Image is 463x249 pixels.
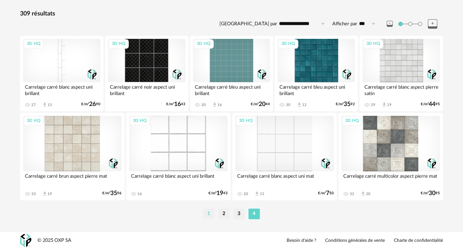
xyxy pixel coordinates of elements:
[23,171,122,186] div: Carrelage carré brun aspect pierre mat
[108,82,185,97] div: Carrelage carré noir aspect uni brillant
[336,102,355,107] div: €/m² 92
[203,209,215,219] li: 1
[216,191,223,196] span: 19
[236,116,256,126] div: 3D HQ
[193,82,270,97] div: Carrelage carré bleu aspect uni brillant
[275,36,358,111] a: 3D HQ Carrelage carré bleu aspect uni brillant 30 Download icon 12 €/m²3592
[48,103,52,107] div: 15
[23,116,44,126] div: 3D HQ
[81,102,100,107] div: €/m² 90
[193,39,214,49] div: 3D HQ
[251,102,270,107] div: €/m² 44
[42,191,48,197] span: Download icon
[302,103,307,107] div: 12
[344,102,350,107] span: 35
[108,39,129,49] div: 3D HQ
[208,191,228,196] div: €/m² 43
[110,191,117,196] span: 35
[23,82,100,97] div: Carrelage carré blanc aspect uni brillant
[37,237,71,244] div: © 2025 OXP SA
[350,192,354,196] div: 32
[287,238,316,244] a: Besoin d'aide ?
[260,192,264,196] div: 15
[31,103,36,107] div: 27
[296,102,302,108] span: Download icon
[235,171,334,186] div: Carrelage carré blanc aspect uni mat
[31,192,36,196] div: 33
[126,113,231,200] a: 3D HQ Carrelage carré blanc aspect uni brillant 16 €/m²1943
[233,209,245,219] li: 3
[218,103,222,107] div: 16
[387,103,392,107] div: 19
[42,102,48,108] span: Download icon
[338,113,443,200] a: 3D HQ Carrelage carré multicolor aspect pierre mat 32 Download icon 20 €/m²3095
[89,102,96,107] span: 26
[20,113,125,200] a: 3D HQ Carrelage carré brun aspect pierre mat 33 Download icon 19 €/m²3596
[326,191,329,196] span: 7
[254,191,260,197] span: Download icon
[20,234,31,247] img: OXP
[332,21,357,27] label: Afficher par
[219,21,277,27] label: [GEOGRAPHIC_DATA] par
[48,192,52,196] div: 19
[371,103,375,107] div: 29
[137,192,142,196] div: 16
[366,192,370,196] div: 20
[218,209,230,219] li: 2
[129,171,228,186] div: Carrelage carré blanc aspect uni brillant
[248,209,260,219] li: 4
[166,102,185,107] div: €/m² 43
[363,39,383,49] div: 3D HQ
[363,82,440,97] div: Carrelage carré blanc aspect pierre satin
[244,192,248,196] div: 20
[232,113,337,200] a: 3D HQ Carrelage carré blanc aspect uni mat 20 Download icon 15 €/m²750
[278,39,298,49] div: 3D HQ
[20,10,443,18] div: 309 résultats
[20,36,103,111] a: 3D HQ Carrelage carré blanc aspect uni brillant 27 Download icon 15 €/m²2690
[341,171,440,186] div: Carrelage carré multicolor aspect pierre mat
[360,36,443,111] a: 3D HQ Carrelage carré blanc aspect pierre satin 29 Download icon 19 €/m²4495
[429,191,435,196] span: 30
[360,191,366,197] span: Download icon
[421,102,440,107] div: €/m² 95
[212,102,218,108] span: Download icon
[102,191,122,196] div: €/m² 96
[381,102,387,108] span: Download icon
[130,116,150,126] div: 3D HQ
[325,238,385,244] a: Conditions générales de vente
[318,191,334,196] div: €/m² 50
[201,103,206,107] div: 20
[429,102,435,107] span: 44
[278,82,355,97] div: Carrelage carré bleu aspect uni brillant
[342,116,362,126] div: 3D HQ
[394,238,443,244] a: Charte de confidentialité
[174,102,181,107] span: 16
[259,102,265,107] span: 20
[105,36,188,111] a: 3D HQ Carrelage carré noir aspect uni brillant €/m²1643
[286,103,290,107] div: 30
[421,191,440,196] div: €/m² 95
[23,39,44,49] div: 3D HQ
[190,36,273,111] a: 3D HQ Carrelage carré bleu aspect uni brillant 20 Download icon 16 €/m²2044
